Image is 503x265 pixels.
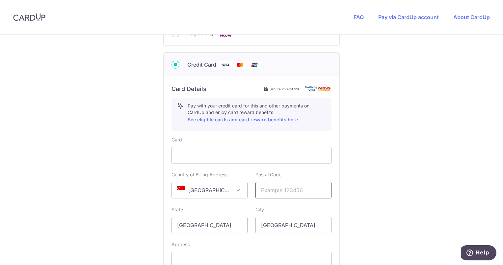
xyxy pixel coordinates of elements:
img: Visa [219,61,232,69]
input: Example 123456 [255,182,331,198]
label: City [255,206,264,213]
span: Singapore [172,182,248,198]
span: Credit Card [187,61,216,69]
iframe: Secure card payment input frame [177,151,326,159]
p: Pay with your credit card for this and other payments on CardUp and enjoy card reward benefits. [188,103,326,124]
label: Card [172,136,182,143]
label: Postal Code [255,171,281,178]
iframe: Opens a widget where you can find more information [461,245,496,262]
img: Union Pay [248,61,261,69]
span: Secure 256-bit SSL [270,86,300,92]
label: State [172,206,183,213]
a: Pay via CardUp account [378,14,439,20]
h6: Card Details [172,85,206,93]
label: Country of Billing Address [172,171,227,178]
img: card secure [305,86,331,92]
a: See eligible cards and card reward benefits here [188,117,298,122]
label: Address [172,241,190,248]
a: About CardUp [453,14,490,20]
img: Mastercard [233,61,247,69]
span: Singapore [172,182,247,198]
img: CardUp [13,13,45,21]
a: FAQ [354,14,364,20]
div: Credit Card Visa Mastercard Union Pay [172,61,331,69]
